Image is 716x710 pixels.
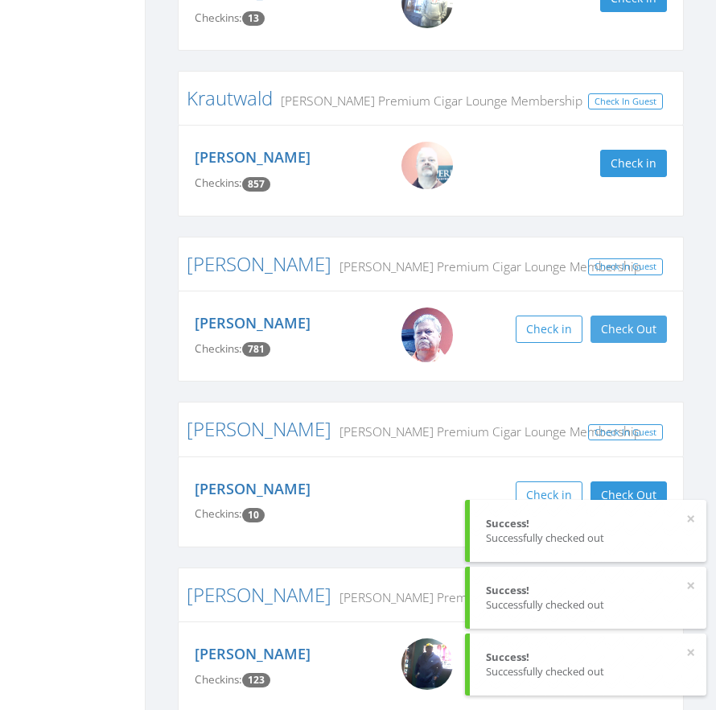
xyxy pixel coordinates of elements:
[600,150,667,177] button: Check in
[516,316,582,343] button: Check in
[331,588,641,606] small: [PERSON_NAME] Premium Cigar Lounge Membership
[686,511,695,527] button: ×
[486,664,690,679] div: Successfully checked out
[686,578,695,594] button: ×
[331,258,641,275] small: [PERSON_NAME] Premium Cigar Lounge Membership
[486,583,690,598] div: Success!
[195,672,242,687] span: Checkins:
[195,10,242,25] span: Checkins:
[195,479,311,498] a: [PERSON_NAME]
[486,516,690,531] div: Success!
[195,506,242,521] span: Checkins:
[401,308,453,362] img: Big_Mike.jpg
[195,644,311,663] a: [PERSON_NAME]
[331,423,641,440] small: [PERSON_NAME] Premium Cigar Lounge Membership
[590,481,667,509] button: Check Out
[486,597,690,613] div: Successfully checked out
[273,92,582,109] small: [PERSON_NAME] Premium Cigar Lounge Membership
[401,142,453,189] img: WIN_20200824_14_20_23_Pro.jpg
[242,342,270,357] span: Checkin count
[590,316,667,343] button: Check Out
[187,415,331,442] a: [PERSON_NAME]
[588,258,663,275] a: Check In Guest
[686,645,695,661] button: ×
[588,424,663,441] a: Check In Guest
[195,341,242,356] span: Checkins:
[486,530,690,546] div: Successfully checked out
[195,175,242,190] span: Checkins:
[486,650,690,665] div: Success!
[242,508,265,522] span: Checkin count
[195,147,311,167] a: [PERSON_NAME]
[242,177,270,192] span: Checkin count
[242,11,265,26] span: Checkin count
[401,638,453,690] img: David_Resse.png
[187,250,331,277] a: [PERSON_NAME]
[242,673,270,687] span: Checkin count
[516,481,582,509] button: Check in
[195,313,311,332] a: [PERSON_NAME]
[187,85,273,111] a: Krautwald
[588,93,663,110] a: Check In Guest
[187,581,331,608] a: [PERSON_NAME]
